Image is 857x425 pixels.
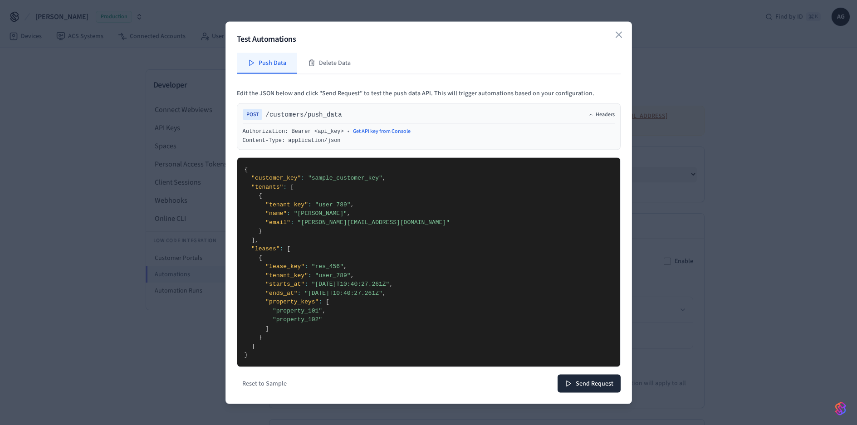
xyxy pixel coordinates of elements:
[237,33,621,45] h2: Test Automations
[243,137,615,144] div: Content-Type: application/json
[348,127,349,135] span: •
[243,109,262,120] span: POST
[558,374,621,392] button: Send Request
[297,53,362,73] button: Delete Data
[237,88,621,98] p: Edit the JSON below and click "Send Request" to test the push data API. This will trigger automat...
[835,401,846,416] img: SeamLogoGradient.69752ec5.svg
[266,110,342,119] span: /customers/push_data
[353,127,411,135] a: Get API key from Console
[588,111,615,118] button: Headers
[237,376,292,391] button: Reset to Sample
[237,53,297,73] button: Push Data
[243,127,344,135] div: Authorization: Bearer <api_key>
